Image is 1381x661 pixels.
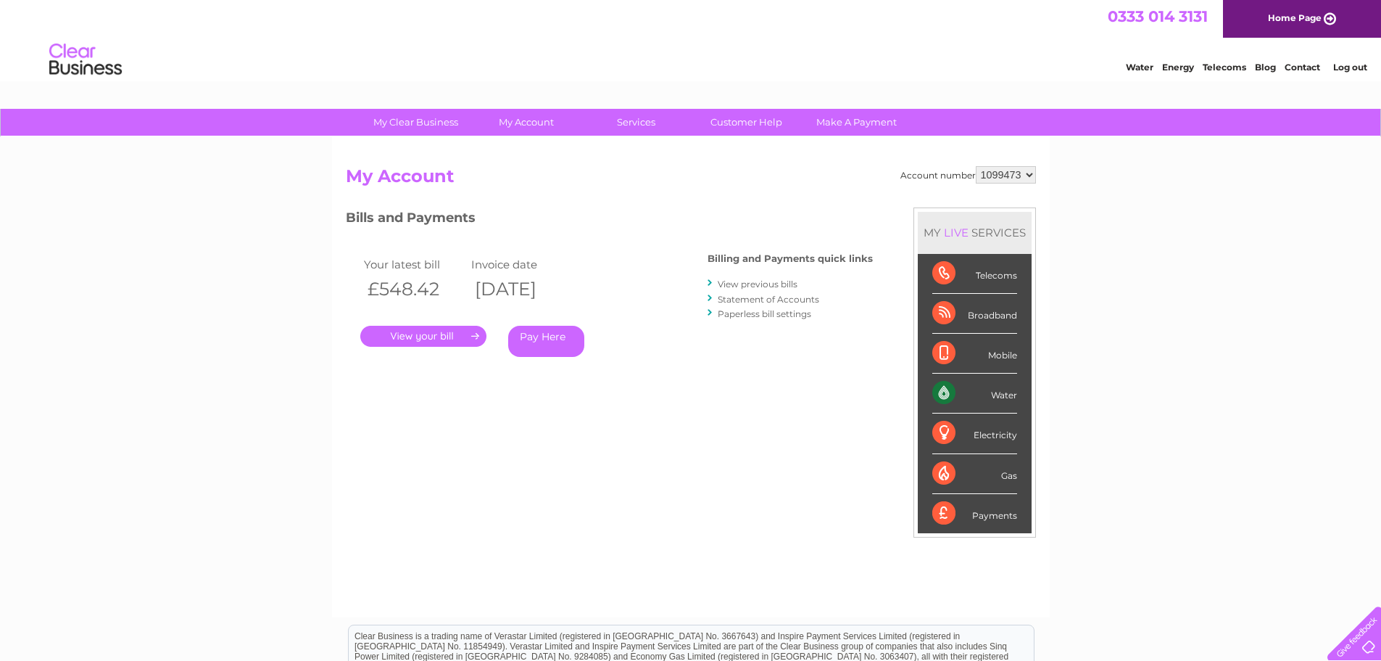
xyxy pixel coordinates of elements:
[900,166,1036,184] div: Account number
[932,414,1017,453] div: Electricity
[932,454,1017,494] div: Gas
[1333,62,1367,73] a: Log out
[708,253,873,264] h4: Billing and Payments quick links
[360,274,468,304] th: £548.42
[718,308,811,319] a: Paperless bill settings
[466,109,586,136] a: My Account
[932,254,1017,294] div: Telecoms
[349,8,1034,70] div: Clear Business is a trading name of Verastar Limited (registered in [GEOGRAPHIC_DATA] No. 3667643...
[932,374,1017,414] div: Water
[1255,62,1276,73] a: Blog
[932,334,1017,374] div: Mobile
[718,279,797,290] a: View previous bills
[360,255,468,274] td: Your latest bill
[932,294,1017,334] div: Broadband
[941,226,971,239] div: LIVE
[932,494,1017,533] div: Payments
[718,294,819,305] a: Statement of Accounts
[1285,62,1320,73] a: Contact
[468,274,576,304] th: [DATE]
[346,166,1036,194] h2: My Account
[468,255,576,274] td: Invoice date
[508,326,584,357] a: Pay Here
[1126,62,1153,73] a: Water
[49,38,123,82] img: logo.png
[576,109,696,136] a: Services
[918,212,1032,253] div: MY SERVICES
[1108,7,1208,25] a: 0333 014 3131
[346,208,873,233] h3: Bills and Payments
[1203,62,1246,73] a: Telecoms
[687,109,806,136] a: Customer Help
[360,326,486,347] a: .
[797,109,916,136] a: Make A Payment
[356,109,476,136] a: My Clear Business
[1162,62,1194,73] a: Energy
